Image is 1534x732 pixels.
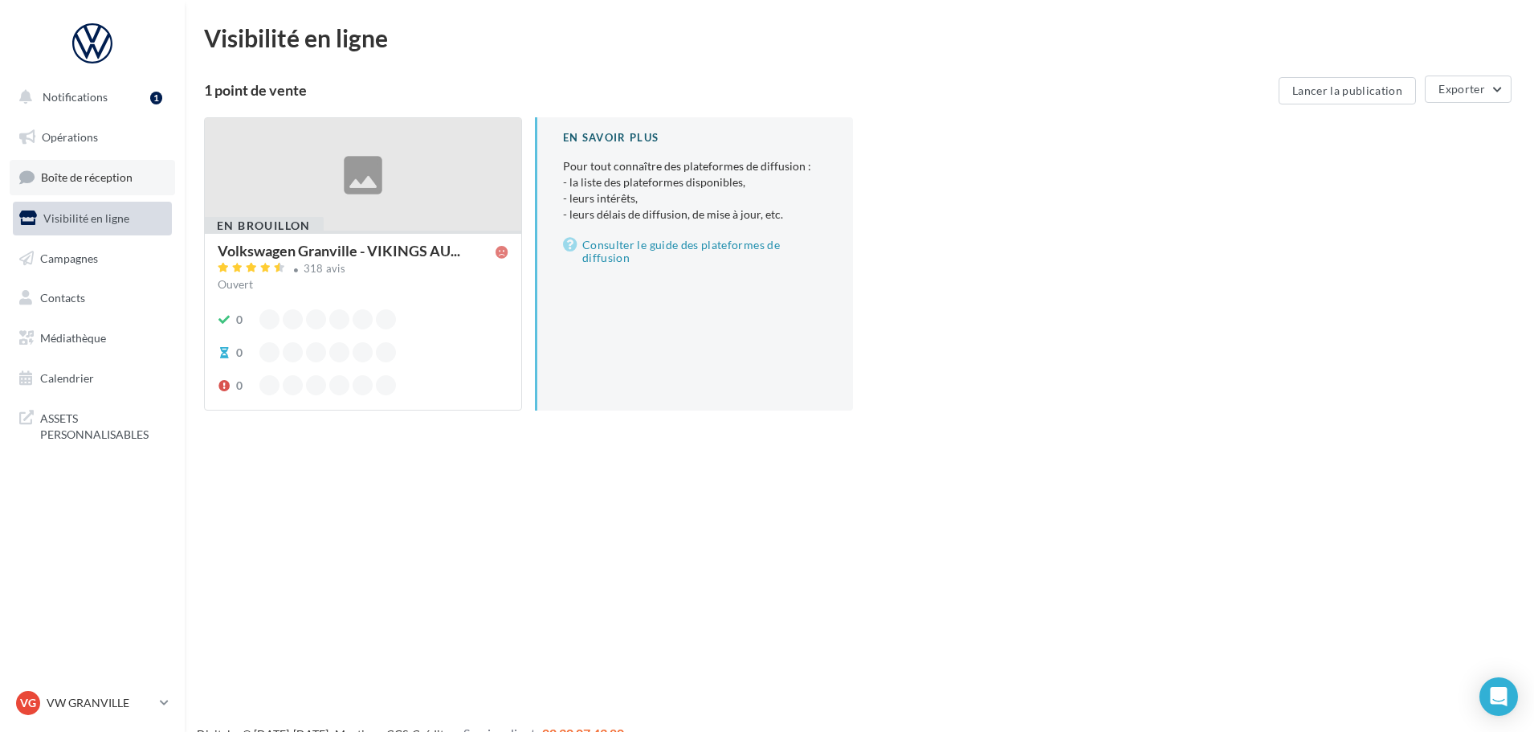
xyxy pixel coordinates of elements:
[218,260,508,280] a: 318 avis
[1425,76,1512,103] button: Exporter
[43,211,129,225] span: Visibilité en ligne
[40,331,106,345] span: Médiathèque
[42,130,98,144] span: Opérations
[150,92,162,104] div: 1
[40,251,98,264] span: Campagnes
[563,174,827,190] li: - la liste des plateformes disponibles,
[40,291,85,305] span: Contacts
[1279,77,1416,104] button: Lancer la publication
[204,26,1515,50] div: Visibilité en ligne
[10,121,175,154] a: Opérations
[13,688,172,718] a: VG VW GRANVILLE
[563,207,827,223] li: - leurs délais de diffusion, de mise à jour, etc.
[563,130,827,145] div: En savoir plus
[204,217,324,235] div: En brouillon
[218,277,253,291] span: Ouvert
[1479,677,1518,716] div: Open Intercom Messenger
[10,281,175,315] a: Contacts
[236,345,243,361] div: 0
[236,378,243,394] div: 0
[1438,82,1485,96] span: Exporter
[41,170,133,184] span: Boîte de réception
[10,80,169,114] button: Notifications 1
[304,264,346,274] div: 318 avis
[40,407,165,442] span: ASSETS PERSONNALISABLES
[563,235,827,268] a: Consulter le guide des plateformes de diffusion
[20,695,36,711] span: VG
[218,243,460,258] span: Volkswagen Granville - VIKINGS AU...
[563,190,827,207] li: - leurs intérêts,
[10,321,175,355] a: Médiathèque
[47,695,153,711] p: VW GRANVILLE
[10,202,175,235] a: Visibilité en ligne
[10,401,175,448] a: ASSETS PERSONNALISABLES
[10,160,175,194] a: Boîte de réception
[204,83,1272,97] div: 1 point de vente
[10,242,175,276] a: Campagnes
[236,312,243,328] div: 0
[563,158,827,223] p: Pour tout connaître des plateformes de diffusion :
[40,371,94,385] span: Calendrier
[43,90,108,104] span: Notifications
[10,362,175,395] a: Calendrier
